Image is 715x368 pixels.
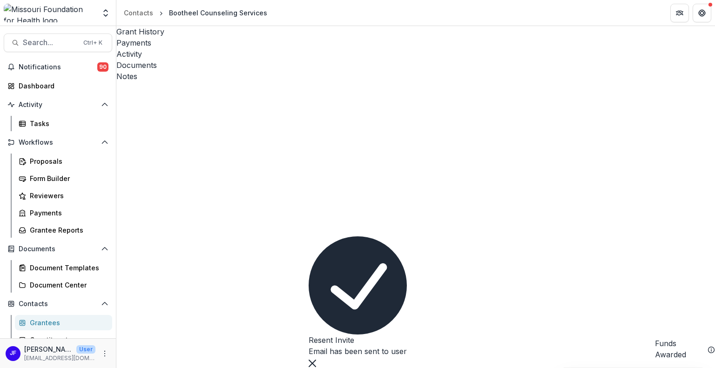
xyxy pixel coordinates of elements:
[15,171,112,186] a: Form Builder
[19,81,105,91] div: Dashboard
[15,315,112,330] a: Grantees
[15,277,112,293] a: Document Center
[99,4,112,22] button: Open entity switcher
[30,318,105,328] div: Grantees
[116,48,715,60] a: Activity
[124,8,153,18] div: Contacts
[30,263,105,273] div: Document Templates
[116,37,715,48] a: Payments
[15,188,112,203] a: Reviewers
[23,38,78,47] span: Search...
[24,354,95,362] p: [EMAIL_ADDRESS][DOMAIN_NAME]
[19,63,97,71] span: Notifications
[30,191,105,201] div: Reviewers
[30,174,105,183] div: Form Builder
[15,260,112,275] a: Document Templates
[30,208,105,218] div: Payments
[15,116,112,131] a: Tasks
[4,60,112,74] button: Notifications90
[4,97,112,112] button: Open Activity
[655,338,704,360] h2: Funds Awarded
[169,8,267,18] div: Bootheel Counseling Services
[15,154,112,169] a: Proposals
[4,33,112,52] button: Search...
[693,4,711,22] button: Get Help
[19,139,97,147] span: Workflows
[19,300,97,308] span: Contacts
[15,222,112,238] a: Grantee Reports
[120,6,157,20] a: Contacts
[4,241,112,256] button: Open Documents
[15,205,112,221] a: Payments
[76,345,95,354] p: User
[670,4,689,22] button: Partners
[116,60,715,71] a: Documents
[4,78,112,94] a: Dashboard
[30,225,105,235] div: Grantee Reports
[81,38,104,48] div: Ctrl + K
[97,62,108,72] span: 90
[24,344,73,354] p: [PERSON_NAME]
[19,245,97,253] span: Documents
[10,350,16,356] div: Jean Freeman-Crawford
[4,296,112,311] button: Open Contacts
[30,335,105,345] div: Constituents
[4,135,112,150] button: Open Workflows
[116,71,715,82] a: Notes
[116,26,715,37] a: Grant History
[15,332,112,348] a: Constituents
[30,156,105,166] div: Proposals
[19,101,97,109] span: Activity
[30,119,105,128] div: Tasks
[30,280,105,290] div: Document Center
[120,6,271,20] nav: breadcrumb
[4,4,95,22] img: Missouri Foundation for Health logo
[99,348,110,359] button: More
